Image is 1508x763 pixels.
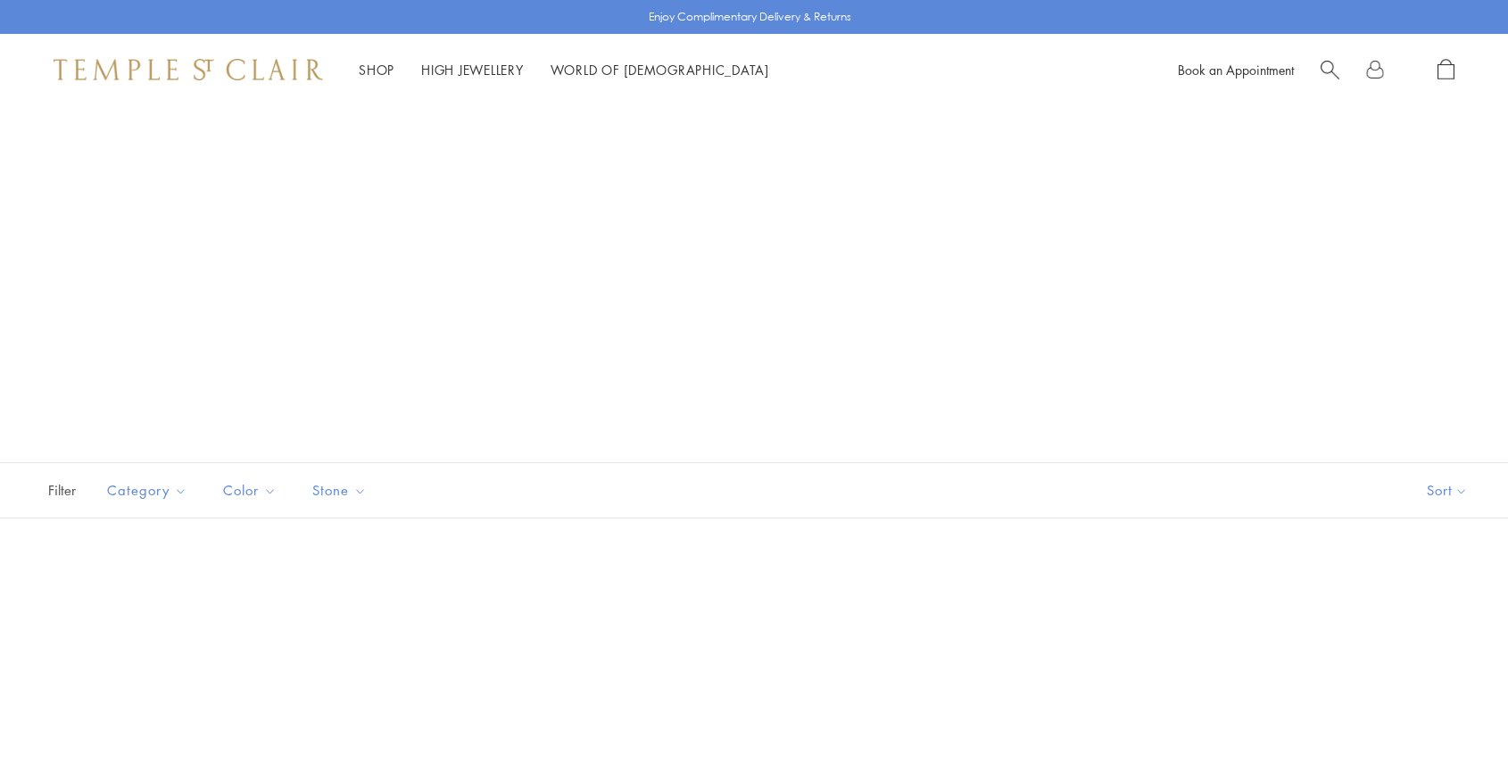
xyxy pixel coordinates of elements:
a: High JewelleryHigh Jewellery [421,61,524,79]
nav: Main navigation [359,59,769,81]
span: Color [214,479,290,502]
a: Open Shopping Bag [1438,59,1454,81]
button: Category [94,470,201,510]
button: Stone [299,470,380,510]
a: Search [1321,59,1339,81]
span: Category [98,479,201,502]
p: Enjoy Complimentary Delivery & Returns [649,8,851,26]
img: Temple St. Clair [54,59,323,80]
a: Book an Appointment [1178,61,1294,79]
button: Color [210,470,290,510]
button: Show sort by [1387,463,1508,518]
a: World of [DEMOGRAPHIC_DATA]World of [DEMOGRAPHIC_DATA] [551,61,769,79]
span: Stone [303,479,380,502]
a: ShopShop [359,61,394,79]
